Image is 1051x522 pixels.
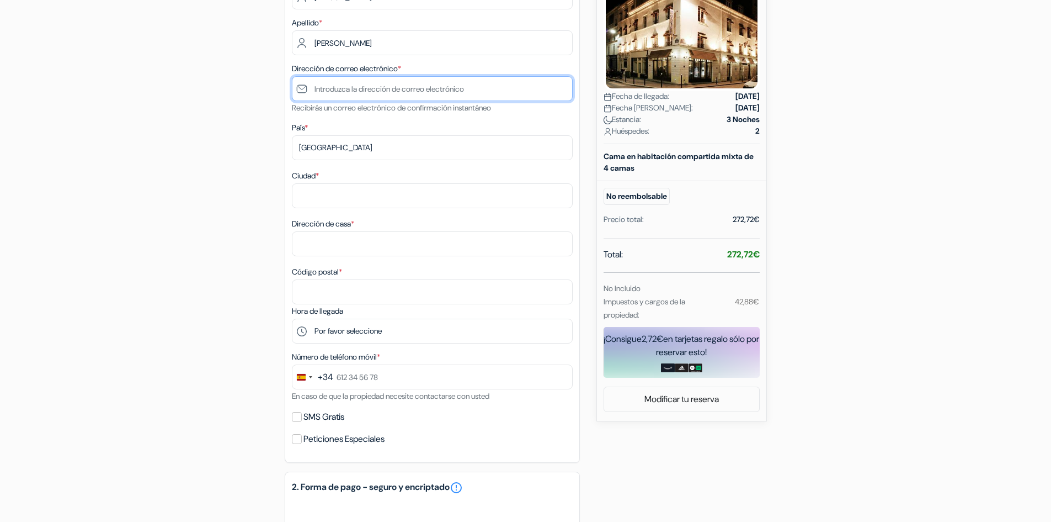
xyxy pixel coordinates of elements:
label: Dirección de correo electrónico [292,63,401,75]
span: 2,72€ [642,333,663,345]
input: Introduzca la dirección de correo electrónico [292,76,573,101]
div: 272,72€ [733,214,760,225]
strong: 2 [755,125,760,137]
span: Fecha [PERSON_NAME]: [604,102,693,114]
label: Dirección de casa [292,218,354,230]
img: calendar.svg [604,104,612,113]
label: Apellido [292,17,322,29]
span: Fecha de llegada: [604,91,669,102]
img: amazon-card-no-text.png [661,363,675,372]
img: moon.svg [604,116,612,124]
button: Change country, selected Spain (+34) [292,365,333,389]
label: Hora de llegada [292,305,343,317]
span: Total: [604,248,623,261]
label: Código postal [292,266,342,278]
img: uber-uber-eats-card.png [689,363,702,372]
small: No reembolsable [604,188,670,205]
div: +34 [318,371,333,384]
a: Modificar tu reserva [604,389,759,410]
h5: 2. Forma de pago - seguro y encriptado [292,481,573,494]
b: Cama en habitación compartida mixta de 4 camas [604,151,754,173]
a: error_outline [450,481,463,494]
input: Introduzca el apellido [292,30,573,55]
small: No Incluido [604,283,641,293]
small: En caso de que la propiedad necesite contactarse con usted [292,391,489,401]
div: ¡Consigue en tarjetas regalo sólo por reservar esto! [604,333,760,359]
span: Huéspedes: [604,125,649,137]
label: SMS Gratis [303,409,344,425]
label: País [292,122,308,134]
div: Precio total: [604,214,644,225]
img: calendar.svg [604,93,612,101]
strong: 272,72€ [727,249,760,260]
label: Peticiones Especiales [303,431,385,447]
strong: [DATE] [735,91,760,102]
small: Impuestos y cargos de la propiedad: [604,297,685,320]
label: Número de teléfono móvil [292,351,380,363]
strong: [DATE] [735,102,760,114]
label: Ciudad [292,170,319,182]
span: Estancia: [604,114,641,125]
small: Recibirás un correo electrónico de confirmación instantáneo [292,103,491,113]
strong: 3 Noches [727,114,760,125]
img: user_icon.svg [604,128,612,136]
input: 612 34 56 78 [292,365,573,389]
small: 42,88€ [735,297,759,307]
img: adidas-card.png [675,363,689,372]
